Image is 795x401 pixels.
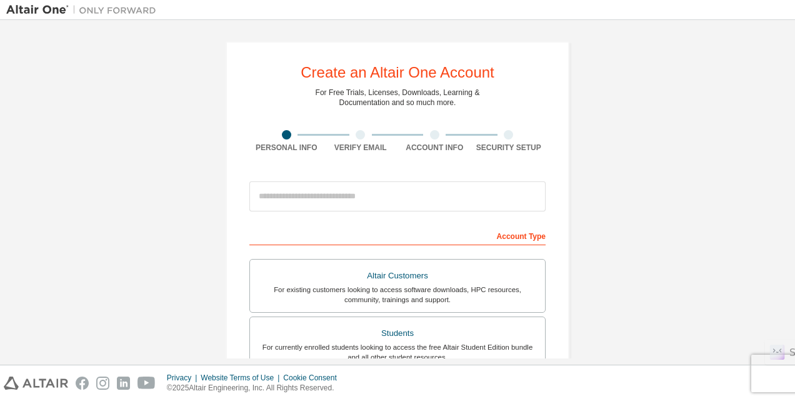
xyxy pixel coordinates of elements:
div: For Free Trials, Licenses, Downloads, Learning & Documentation and so much more. [316,88,480,108]
div: For existing customers looking to access software downloads, HPC resources, community, trainings ... [257,285,537,305]
div: For currently enrolled students looking to access the free Altair Student Edition bundle and all ... [257,342,537,362]
div: Privacy [167,373,201,383]
div: Personal Info [249,143,324,153]
div: Verify Email [324,143,398,153]
div: Create an Altair One Account [301,65,494,80]
p: © 2025 Altair Engineering, Inc. All Rights Reserved. [167,383,344,393]
div: Website Terms of Use [201,373,283,383]
img: Altair One [6,4,162,16]
img: youtube.svg [137,377,156,390]
img: instagram.svg [96,377,109,390]
img: altair_logo.svg [4,377,68,390]
img: linkedin.svg [117,377,130,390]
div: Altair Customers [257,267,537,285]
div: Account Type [249,225,546,245]
div: Security Setup [472,143,546,153]
div: Cookie Consent [283,373,344,383]
img: facebook.svg [76,377,89,390]
div: Students [257,325,537,342]
div: Account Info [397,143,472,153]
